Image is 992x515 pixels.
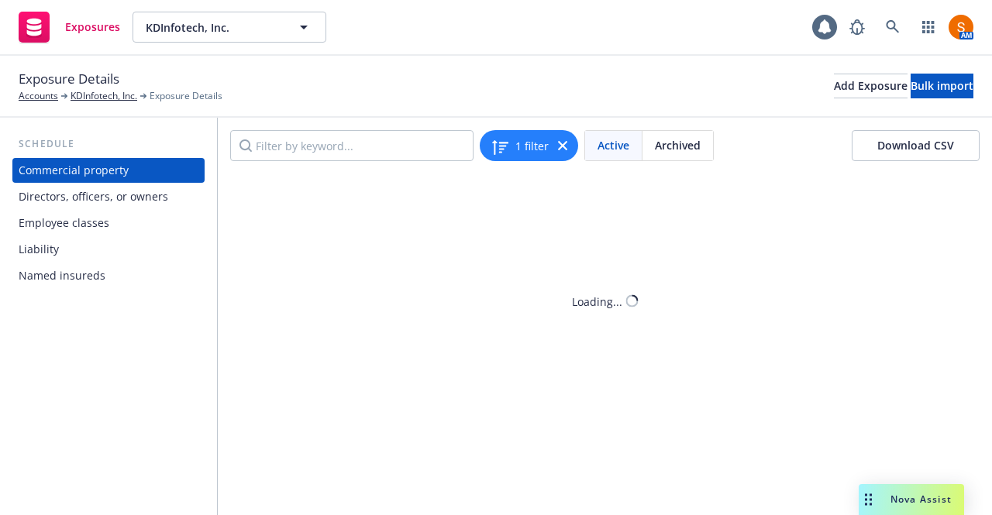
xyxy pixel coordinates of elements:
[19,184,168,209] div: Directors, officers, or owners
[150,89,222,103] span: Exposure Details
[133,12,326,43] button: KDInfotech, Inc.
[834,74,908,98] button: Add Exposure
[19,89,58,103] a: Accounts
[598,137,629,153] span: Active
[515,138,549,154] span: 1 filter
[877,12,908,43] a: Search
[12,184,205,209] a: Directors, officers, or owners
[949,15,973,39] img: photo
[890,493,952,506] span: Nova Assist
[842,12,873,43] a: Report a Bug
[19,211,109,235] div: Employee classes
[12,136,205,152] div: Schedule
[230,130,474,161] input: Filter by keyword...
[19,237,59,262] div: Liability
[12,211,205,235] a: Employee classes
[12,237,205,262] a: Liability
[859,484,878,515] div: Drag to move
[12,263,205,288] a: Named insureds
[146,19,280,36] span: KDInfotech, Inc.
[852,130,980,161] button: Download CSV
[65,21,120,33] span: Exposures
[19,158,129,183] div: Commercial property
[911,74,973,98] button: Bulk import
[12,5,126,49] a: Exposures
[12,158,205,183] a: Commercial property
[913,12,944,43] a: Switch app
[859,484,964,515] button: Nova Assist
[655,137,701,153] span: Archived
[572,293,622,309] div: Loading...
[19,263,105,288] div: Named insureds
[19,69,119,89] span: Exposure Details
[71,89,137,103] a: KDInfotech, Inc.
